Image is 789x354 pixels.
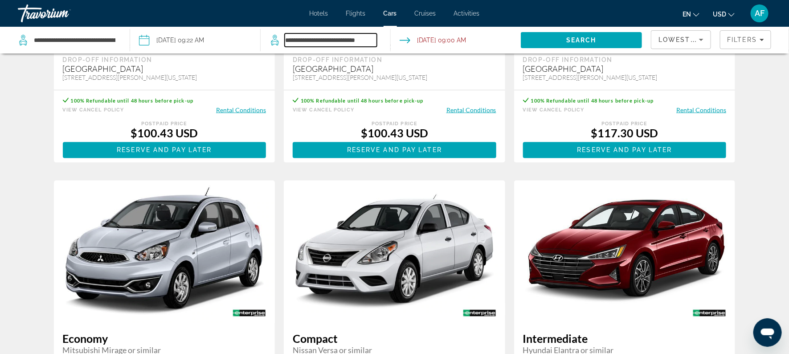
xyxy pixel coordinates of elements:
button: View Cancel Policy [523,106,585,114]
button: Reserve and pay later [293,142,496,158]
span: Lowest Price [658,36,715,43]
span: USD [713,11,726,18]
span: Reserve and pay later [577,147,672,154]
div: $100.43 USD [293,127,496,140]
img: Nissan Versa or similar [284,189,505,315]
div: Postpaid Price [293,121,496,127]
span: 100% Refundable until 48 hours before pick-up [301,98,424,103]
img: ENTERPRISE [454,303,505,323]
div: Drop-off Information [63,56,266,64]
a: Flights [346,10,366,17]
button: Filters [720,30,771,49]
mat-select: Sort by [658,34,703,45]
button: Reserve and pay later [523,142,727,158]
div: Drop-off Information [293,56,496,64]
a: Activities [454,10,480,17]
a: Cruises [415,10,436,17]
span: Economy [63,332,266,346]
span: Reserve and pay later [347,147,442,154]
input: Search pickup location [33,33,116,47]
img: Mitsubishi Mirage or similar [54,181,275,323]
button: View Cancel Policy [293,106,354,114]
img: ENTERPRISE [684,303,735,323]
button: Open drop-off date and time picker [400,27,466,54]
div: [STREET_ADDRESS][PERSON_NAME][US_STATE] [293,74,496,81]
span: Reserve and pay later [117,147,212,154]
button: View Cancel Policy [63,106,124,114]
span: en [683,11,691,18]
img: ENTERPRISE [224,303,275,323]
input: Search dropoff location [285,33,377,47]
span: Intermediate [523,332,727,346]
span: 100% Refundable until 48 hours before pick-up [71,98,194,103]
button: Rental Conditions [216,106,266,114]
span: AF [755,9,764,18]
span: Compact [293,332,496,346]
div: Drop-off Information [523,56,727,64]
div: Postpaid Price [63,121,266,127]
button: Change currency [713,8,735,21]
a: Travorium [18,2,107,25]
a: Cars [384,10,397,17]
span: 100% Refundable until 48 hours before pick-up [531,98,654,103]
div: $100.43 USD [63,127,266,140]
div: [GEOGRAPHIC_DATA] [293,64,496,74]
button: Change language [683,8,699,21]
span: Search [566,37,597,44]
iframe: Button to launch messaging window [753,318,782,347]
div: Postpaid Price [523,121,727,127]
button: Rental Conditions [446,106,496,114]
div: [GEOGRAPHIC_DATA] [63,64,266,74]
div: [STREET_ADDRESS][PERSON_NAME][US_STATE] [63,74,266,81]
button: Pickup date: Oct 11, 2025 09:22 AM [139,27,204,54]
div: $117.30 USD [523,127,727,140]
button: User Menu [748,4,771,23]
button: Search [521,32,642,48]
div: [GEOGRAPHIC_DATA] [523,64,727,74]
button: Reserve and pay later [63,142,266,158]
span: Filters [727,36,757,43]
img: Hyundai Elantra or similar [514,194,736,309]
div: [STREET_ADDRESS][PERSON_NAME][US_STATE] [523,74,727,81]
button: Rental Conditions [676,106,726,114]
a: Hotels [310,10,328,17]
